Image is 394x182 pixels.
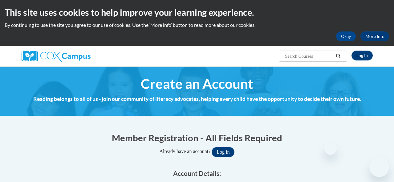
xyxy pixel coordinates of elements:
[5,6,389,19] h2: This site uses cookies to help improve your learning experience.
[5,22,389,28] p: By continuing to use the site you agree to our use of cookies. Use the ‘More info’ button to read...
[360,31,389,41] a: More Info
[351,51,373,60] a: Log In
[22,131,373,144] h1: Member Registration - All Fields Required
[336,31,356,41] button: Okay
[212,147,234,157] button: Log in
[173,169,221,177] span: Account Details:
[141,76,253,92] span: Create an Account
[160,149,211,154] span: Already have an account?
[369,157,389,177] iframe: Button to launch messaging window
[324,143,337,155] iframe: Close message
[284,52,334,60] input: Search Courses
[334,52,343,60] button: Search
[22,51,91,62] img: Cox Campus
[22,95,373,103] h4: Reading belongs to all of us - join our community of literacy advocates, helping every child have...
